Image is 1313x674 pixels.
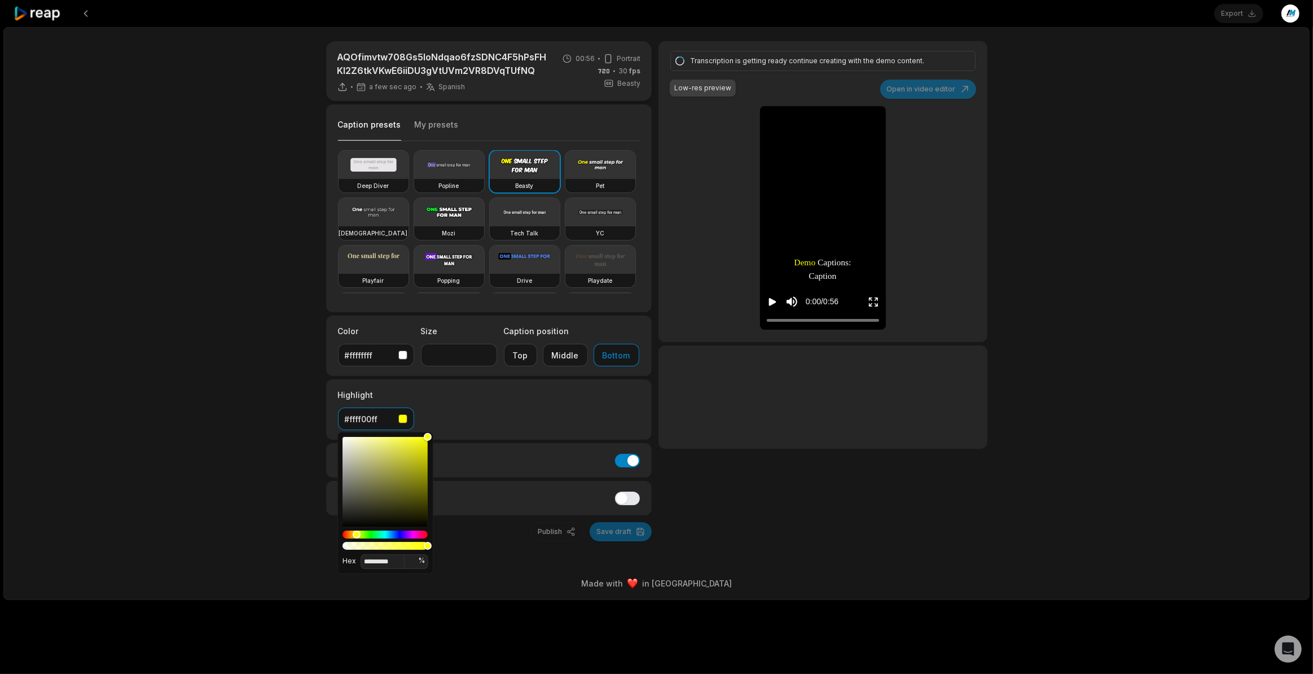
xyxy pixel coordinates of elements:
[337,50,547,77] p: AQOfimvtw708Gs5IoNdqao6fzSDNC4F5hPsFHIxfeCKnzy0jW0iOwD1yVk2y_W4u00kWeajXkt-Kl2Z6tkVKwE6iiDU3gVtUV...
[629,67,640,75] span: fps
[342,531,428,539] div: Hue
[504,344,537,366] button: Top
[627,579,638,589] img: heart emoji
[596,229,604,238] h3: YC
[439,82,466,91] span: Spanish
[338,344,414,366] button: #ffffffff
[370,82,417,91] span: a few sec ago
[806,296,838,308] div: 0:00 / 0:56
[338,389,414,401] label: Highlight
[1275,636,1302,663] div: Open Intercom Messenger
[767,291,778,312] button: Play video
[517,276,532,285] h3: Drive
[439,181,459,190] h3: Popline
[345,413,394,425] div: #ffff00ff
[363,276,384,285] h3: Playfair
[338,119,401,141] button: Caption presets
[442,229,456,238] h3: Mozi
[690,56,952,66] div: Transcription is getting ready continue creating with the demo content.
[339,229,408,238] h3: [DEMOGRAPHIC_DATA]
[342,542,428,550] div: Alpha
[588,276,612,285] h3: Playdate
[576,54,595,64] span: 00:56
[438,276,460,285] h3: Popping
[421,325,497,337] label: Size
[504,325,639,337] label: Caption position
[338,325,414,337] label: Color
[358,181,389,190] h3: Deep Diver
[868,291,879,312] button: Enter Fullscreen
[516,181,534,190] h3: Beasty
[596,181,604,190] h3: Pet
[338,408,414,430] button: #ffff00ff
[342,557,356,565] span: Hex
[594,344,639,366] button: Bottom
[543,344,588,366] button: Middle
[419,556,425,565] span: %
[794,256,816,269] span: Demo
[415,119,459,141] button: My presets
[617,78,640,89] span: Beasty
[511,229,539,238] h3: Tech Talk
[342,437,428,527] div: Color
[674,83,731,93] div: Low-res preview
[530,522,583,541] button: Publish
[618,66,640,76] span: 30
[617,54,640,64] span: Portrait
[818,256,851,269] span: Captions:
[785,295,799,309] button: Mute sound
[345,349,394,361] div: #ffffffff
[14,577,1299,589] div: Made with in [GEOGRAPHIC_DATA]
